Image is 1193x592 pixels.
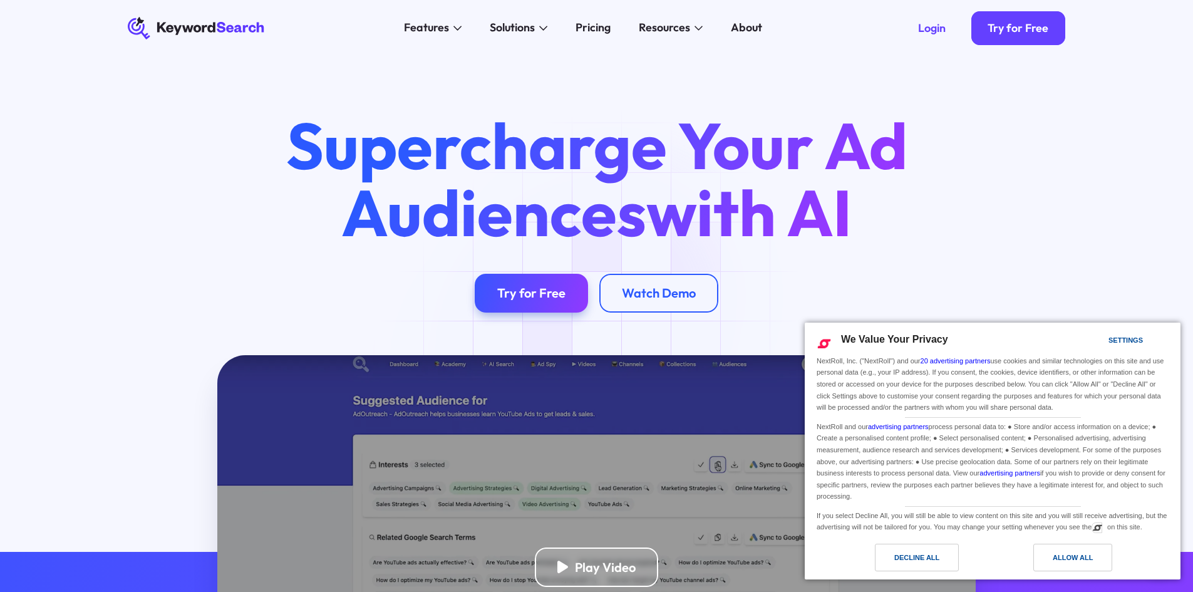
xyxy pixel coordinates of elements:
[567,17,619,39] a: Pricing
[921,357,991,365] a: 20 advertising partners
[259,112,933,245] h1: Supercharge Your Ad Audiences
[812,544,993,578] a: Decline All
[646,172,852,253] span: with AI
[475,274,588,313] a: Try for Free
[1087,330,1117,353] a: Settings
[497,285,566,301] div: Try for Free
[731,19,762,36] div: About
[1108,333,1143,347] div: Settings
[814,354,1171,415] div: NextRoll, Inc. ("NextRoll") and our use cookies and similar technologies on this site and use per...
[622,285,696,301] div: Watch Demo
[814,507,1171,534] div: If you select Decline All, you will still be able to view content on this site and you will still...
[404,19,449,36] div: Features
[979,469,1040,477] a: advertising partners
[993,544,1173,578] a: Allow All
[918,21,946,35] div: Login
[868,423,929,430] a: advertising partners
[901,11,963,45] a: Login
[723,17,771,39] a: About
[894,551,939,564] div: Decline All
[576,19,611,36] div: Pricing
[814,418,1171,504] div: NextRoll and our process personal data to: ● Store and/or access information on a device; ● Creat...
[490,19,535,36] div: Solutions
[988,21,1048,35] div: Try for Free
[639,19,690,36] div: Resources
[841,334,948,345] span: We Value Your Privacy
[575,559,636,575] div: Play Video
[1053,551,1093,564] div: Allow All
[971,11,1066,45] a: Try for Free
